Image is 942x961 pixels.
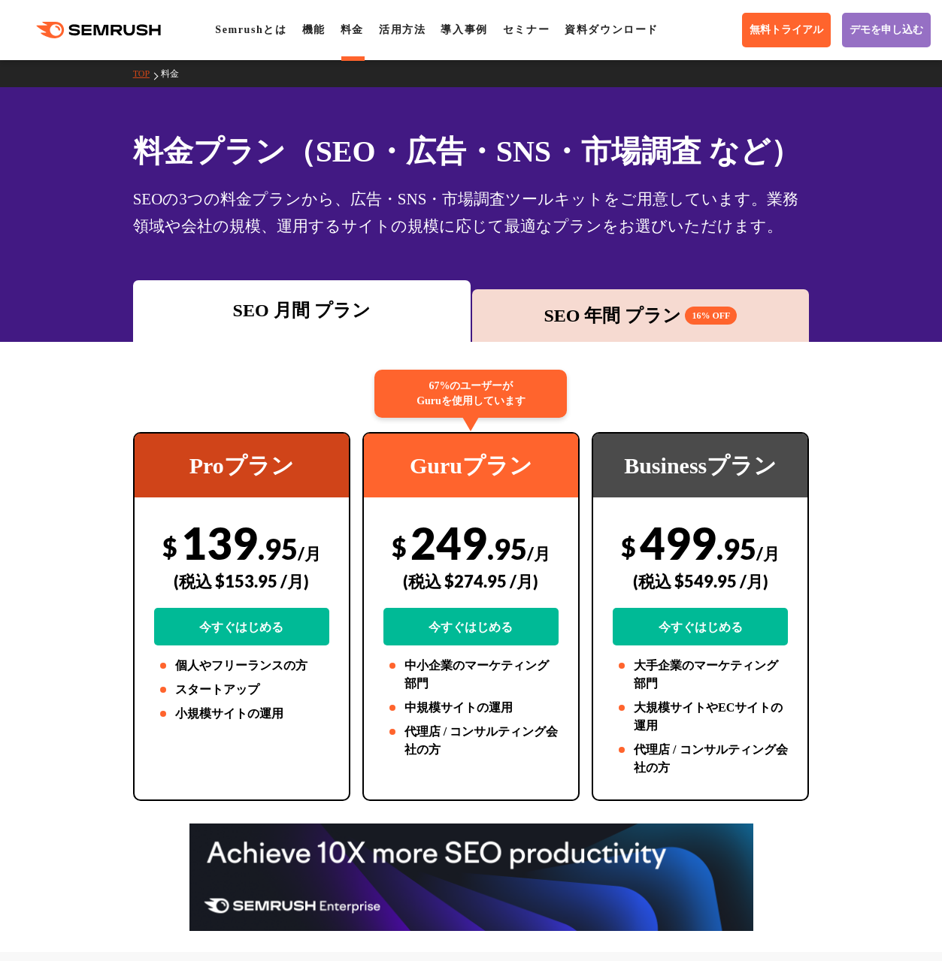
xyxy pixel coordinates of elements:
[750,23,823,37] span: 無料トライアル
[685,307,737,325] span: 16% OFF
[162,531,177,562] span: $
[141,297,463,324] div: SEO 月間 プラン
[341,24,364,35] a: 料金
[154,608,329,645] a: 今すぐはじめる
[133,186,810,240] div: SEOの3つの料金プランから、広告・SNS・市場調査ツールキットをご用意しています。業務領域や会社の規模、運用するサイトの規模に応じて最適なプランをお選びいただけます。
[298,543,321,564] span: /月
[133,68,161,79] a: TOP
[154,657,329,675] li: 個人やフリーランスの方
[383,723,559,759] li: 代理店 / コンサルティング会社の方
[503,24,550,35] a: セミナー
[613,608,788,645] a: 今すぐはじめる
[613,516,788,645] div: 499
[716,531,756,566] span: .95
[383,555,559,608] div: (税込 $274.95 /月)
[480,302,802,329] div: SEO 年間 プラン
[383,699,559,717] li: 中規模サイトの運用
[383,657,559,693] li: 中小企業のマーケティング部門
[613,741,788,777] li: 代理店 / コンサルティング会社の方
[756,543,780,564] span: /月
[135,434,349,497] div: Proプラン
[565,24,659,35] a: 資料ダウンロード
[527,543,550,564] span: /月
[154,516,329,645] div: 139
[374,370,567,418] div: 67%のユーザーが Guruを使用しています
[154,705,329,723] li: 小規模サイトの運用
[364,434,578,497] div: Guruプラン
[850,23,923,37] span: デモを申し込む
[383,608,559,645] a: 今すぐはじめる
[161,68,190,79] a: 料金
[133,129,810,174] h1: 料金プラン（SEO・広告・SNS・市場調査 など）
[302,24,326,35] a: 機能
[621,531,636,562] span: $
[215,24,286,35] a: Semrushとは
[154,555,329,608] div: (税込 $153.95 /月)
[258,531,298,566] span: .95
[613,555,788,608] div: (税込 $549.95 /月)
[154,681,329,699] li: スタートアップ
[842,13,931,47] a: デモを申し込む
[441,24,487,35] a: 導入事例
[487,531,527,566] span: .95
[613,699,788,735] li: 大規模サイトやECサイトの運用
[379,24,426,35] a: 活用方法
[742,13,831,47] a: 無料トライアル
[383,516,559,645] div: 249
[392,531,407,562] span: $
[613,657,788,693] li: 大手企業のマーケティング部門
[593,434,807,497] div: Businessプラン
